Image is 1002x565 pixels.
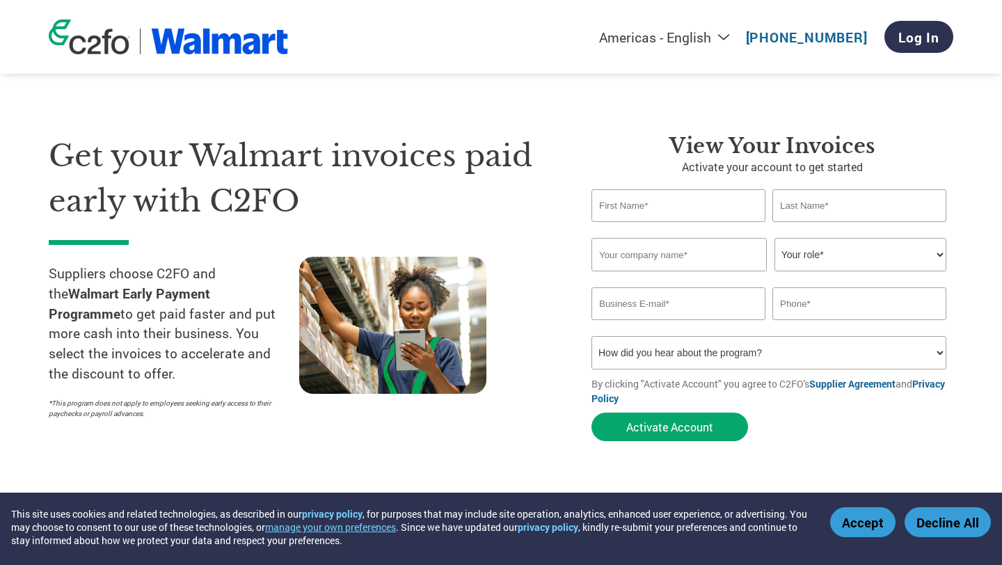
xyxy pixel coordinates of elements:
select: Title/Role [774,238,946,271]
button: Decline All [905,507,991,537]
div: Inavlid Phone Number [772,321,946,331]
strong: Walmart Early Payment Programme [49,285,210,322]
div: Invalid company name or company name is too long [591,273,946,282]
p: Activate your account to get started [591,159,953,175]
a: Supplier Agreement [809,377,896,390]
input: Last Name* [772,189,946,222]
div: Invalid first name or first name is too long [591,223,765,232]
input: Invalid Email format [591,287,765,320]
p: Suppliers choose C2FO and the to get paid faster and put more cash into their business. You selec... [49,264,299,384]
a: [PHONE_NUMBER] [746,29,868,46]
p: *This program does not apply to employees seeking early access to their paychecks or payroll adva... [49,398,285,419]
h3: View your invoices [591,134,953,159]
input: Your company name* [591,238,767,271]
a: Privacy Policy [591,377,945,405]
button: manage your own preferences [265,520,396,534]
input: Phone* [772,287,946,320]
button: Activate Account [591,413,748,441]
img: Walmart [151,29,288,54]
input: First Name* [591,189,765,222]
button: Accept [830,507,896,537]
div: This site uses cookies and related technologies, as described in our , for purposes that may incl... [11,507,810,547]
h1: Get your Walmart invoices paid early with C2FO [49,134,550,223]
a: privacy policy [302,507,363,520]
img: c2fo logo [49,19,129,54]
div: Inavlid Email Address [591,321,765,331]
div: Invalid last name or last name is too long [772,223,946,232]
a: privacy policy [518,520,578,534]
p: By clicking "Activate Account" you agree to C2FO's and [591,376,953,406]
a: Log In [884,21,953,53]
img: supply chain worker [299,257,486,394]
